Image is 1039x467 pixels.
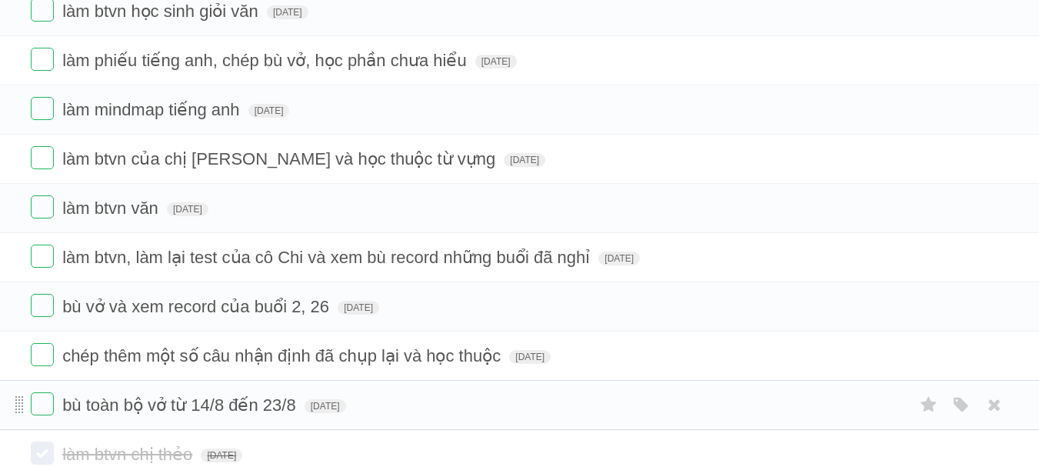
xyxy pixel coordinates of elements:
label: Done [31,442,54,465]
span: bù vở và xem record của buổi 2, 26 [62,297,333,316]
span: [DATE] [201,449,242,462]
span: làm btvn học sinh giỏi văn [62,2,262,21]
span: [DATE] [509,350,551,364]
span: làm phiếu tiếng anh, chép bù vở, học phần chưa hiểu [62,51,471,70]
label: Done [31,48,54,71]
span: làm btvn của chị [PERSON_NAME] và học thuộc từ vựng [62,149,499,168]
span: [DATE] [305,399,346,413]
span: [DATE] [475,55,517,68]
label: Done [31,146,54,169]
label: Done [31,195,54,218]
label: Done [31,97,54,120]
label: Done [31,245,54,268]
span: [DATE] [598,252,640,265]
label: Done [31,392,54,415]
span: [DATE] [267,5,308,19]
span: làm btvn văn [62,198,162,218]
label: Done [31,343,54,366]
label: Done [31,294,54,317]
span: [DATE] [504,153,545,167]
span: [DATE] [338,301,379,315]
span: chép thêm một số câu nhận định đã chụp lại và học thuộc [62,346,505,365]
span: làm mindmap tiếng anh [62,100,243,119]
span: làm btvn, làm lại test của cô Chi và xem bù record những buổi đã nghỉ [62,248,594,267]
span: làm btvn chị thẻo [62,445,196,464]
span: [DATE] [167,202,208,216]
span: bù toàn bộ vở từ 14/8 đến 23/8 [62,395,300,415]
label: Star task [914,392,944,418]
span: [DATE] [248,104,290,118]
